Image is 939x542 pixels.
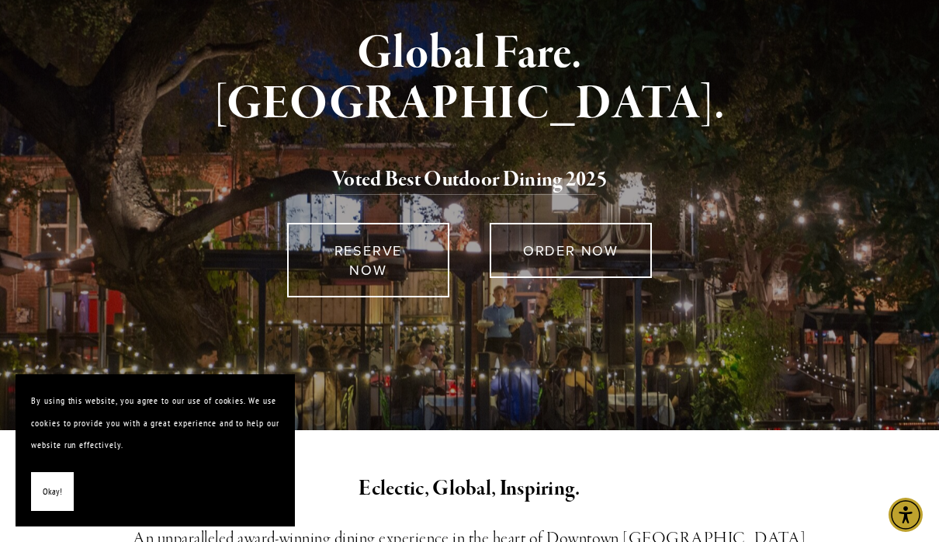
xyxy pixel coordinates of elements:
a: ORDER NOW [490,223,651,278]
h2: 5 [101,164,837,196]
span: Okay! [43,481,62,503]
h2: Eclectic, Global, Inspiring. [101,473,837,506]
strong: Global Fare. [GEOGRAPHIC_DATA]. [214,24,726,134]
button: Okay! [31,472,74,512]
a: RESERVE NOW [287,223,449,297]
p: By using this website, you agree to our use of cookies. We use cookies to provide you with a grea... [31,390,279,457]
div: Accessibility Menu [889,498,923,532]
section: Cookie banner [16,374,295,526]
a: Voted Best Outdoor Dining 202 [332,166,597,196]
